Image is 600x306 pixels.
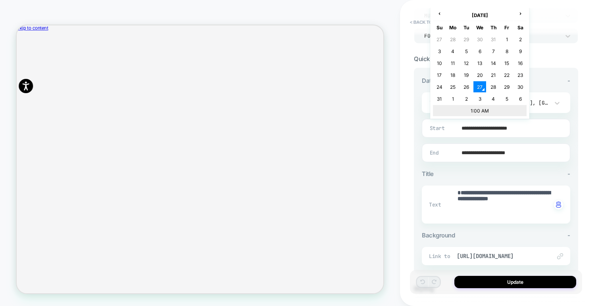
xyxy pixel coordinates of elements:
[500,81,513,92] td: 29
[514,34,527,45] td: 2
[487,34,500,45] td: 31
[433,46,446,57] td: 3
[460,81,473,92] td: 26
[446,93,459,104] td: 1
[473,46,486,57] td: 6
[500,69,513,80] td: 22
[430,99,462,106] span: Time Zone
[514,81,527,92] td: 30
[422,77,454,84] span: Date / Time
[514,10,526,16] span: ›
[487,93,500,104] td: 4
[460,22,473,33] th: Tu
[433,93,446,104] td: 31
[460,93,473,104] td: 2
[473,81,486,92] td: 27
[473,34,486,45] td: 30
[473,93,486,104] td: 3
[433,34,446,45] td: 27
[429,253,453,260] span: Link to
[473,57,486,69] td: 13
[500,57,513,69] td: 15
[433,81,446,92] td: 24
[514,22,527,33] th: Sa
[487,22,500,33] th: Th
[567,170,570,178] span: -
[446,22,459,33] th: Mo
[500,34,513,45] td: 1
[487,69,500,80] td: 21
[487,57,500,69] td: 14
[422,231,455,239] span: Background
[406,16,464,29] button: < Back to experience
[433,57,446,69] td: 10
[446,57,459,69] td: 11
[460,34,473,45] td: 29
[414,55,441,63] span: Quick Edit
[446,34,459,45] td: 28
[454,276,576,288] button: Update
[514,69,527,80] td: 23
[514,46,527,57] td: 9
[433,22,446,33] th: Su
[514,57,527,69] td: 16
[457,252,543,260] span: [URL][DOMAIN_NAME]
[424,33,560,39] div: Format as DD:HH:MM:SS
[514,93,527,104] td: 6
[433,69,446,80] td: 17
[500,93,513,104] td: 5
[500,46,513,57] td: 8
[429,201,439,208] span: Text
[500,22,513,33] th: Fr
[557,253,563,259] img: edit
[446,10,513,21] th: [DATE]
[556,201,561,208] img: edit with ai
[567,231,570,239] span: -
[487,81,500,92] td: 28
[446,81,459,92] td: 25
[487,46,500,57] td: 7
[422,170,434,178] span: Title
[433,10,445,16] span: ‹
[460,57,473,69] td: 12
[567,77,570,84] span: -
[460,69,473,80] td: 19
[446,46,459,57] td: 4
[473,22,486,33] th: We
[433,105,527,116] td: 1:00 AM
[473,69,486,80] td: 20
[460,46,473,57] td: 5
[446,69,459,80] td: 18
[424,12,560,19] div: MULTI LINES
